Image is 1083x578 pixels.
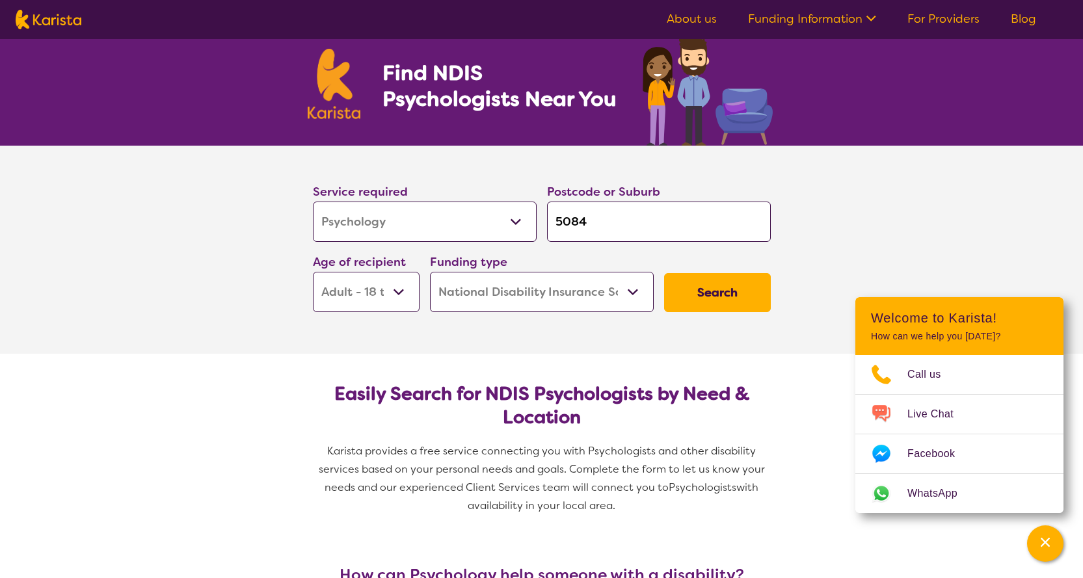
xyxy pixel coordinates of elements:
[907,484,973,503] span: WhatsApp
[323,382,760,429] h2: Easily Search for NDIS Psychologists by Need & Location
[907,404,969,424] span: Live Chat
[667,11,717,27] a: About us
[547,184,660,200] label: Postcode or Suburb
[308,49,361,119] img: Karista logo
[1027,525,1063,562] button: Channel Menu
[319,444,768,494] span: Karista provides a free service connecting you with Psychologists and other disability services b...
[748,11,876,27] a: Funding Information
[382,60,623,112] h1: Find NDIS Psychologists Near You
[907,444,970,464] span: Facebook
[855,474,1063,513] a: Web link opens in a new tab.
[871,331,1048,342] p: How can we help you [DATE]?
[638,32,776,146] img: psychology
[664,273,771,312] button: Search
[855,297,1063,513] div: Channel Menu
[907,11,980,27] a: For Providers
[16,10,81,29] img: Karista logo
[1011,11,1036,27] a: Blog
[855,355,1063,513] ul: Choose channel
[313,184,408,200] label: Service required
[907,365,957,384] span: Call us
[313,254,406,270] label: Age of recipient
[871,310,1048,326] h2: Welcome to Karista!
[669,480,736,494] span: Psychologists
[547,202,771,242] input: Type
[430,254,507,270] label: Funding type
